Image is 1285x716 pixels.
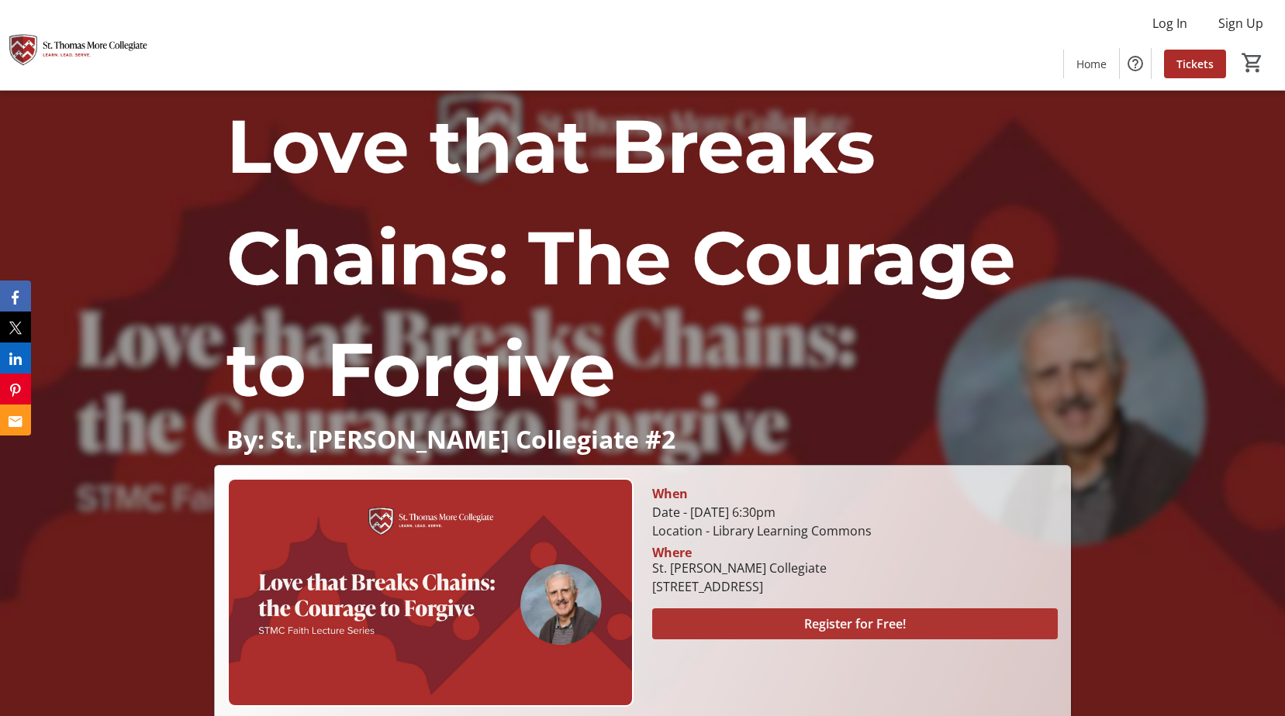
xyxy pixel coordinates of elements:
button: Help [1120,48,1151,79]
div: St. [PERSON_NAME] Collegiate [652,559,827,577]
img: St. Thomas More Collegiate #2's Logo [9,6,147,84]
span: Register for Free! [804,614,906,633]
span: Love that Breaks Chains: The Courage to Forgive [226,101,1016,415]
span: Tickets [1176,56,1214,72]
div: Where [652,546,692,559]
span: Home [1076,56,1107,72]
span: Sign Up [1218,14,1263,33]
button: Register for Free! [652,608,1058,639]
button: Log In [1140,11,1200,36]
a: Tickets [1164,50,1226,78]
img: Campaign CTA Media Photo [227,478,633,706]
button: Cart [1238,49,1266,77]
span: Log In [1152,14,1187,33]
div: When [652,484,688,503]
div: [STREET_ADDRESS] [652,577,827,596]
a: Home [1064,50,1119,78]
div: Date - [DATE] 6:30pm Location - Library Learning Commons [652,503,1058,540]
p: By: St. [PERSON_NAME] Collegiate #2 [226,425,1059,453]
button: Sign Up [1206,11,1276,36]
